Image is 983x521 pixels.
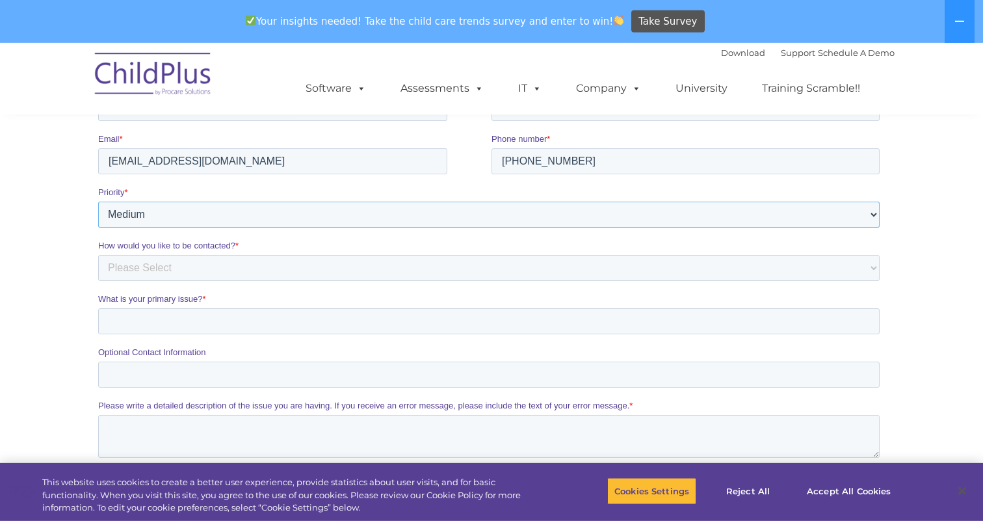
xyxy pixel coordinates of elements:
a: Schedule A Demo [818,47,895,58]
a: Support [781,47,815,58]
a: IT [505,75,555,101]
button: Close [948,477,976,505]
a: Training Scramble!! [749,75,873,101]
a: Company [563,75,654,101]
a: Assessments [387,75,497,101]
a: University [662,75,741,101]
span: Take Survey [638,10,697,33]
img: 👏 [614,16,623,25]
div: This website uses cookies to create a better user experience, provide statistics about user visit... [42,476,541,514]
a: Software [293,75,379,101]
button: Cookies Settings [607,477,696,505]
a: Take Survey [631,10,705,33]
span: Your insights needed! Take the child care trends survey and enter to win! [240,8,629,34]
a: Download [721,47,765,58]
span: Last name [393,75,433,85]
img: ✅ [246,16,256,25]
font: | [721,47,895,58]
button: Reject All [707,477,789,505]
img: ChildPlus by Procare Solutions [88,44,218,109]
span: Phone number [393,129,449,139]
button: Accept All Cookies [800,477,898,505]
